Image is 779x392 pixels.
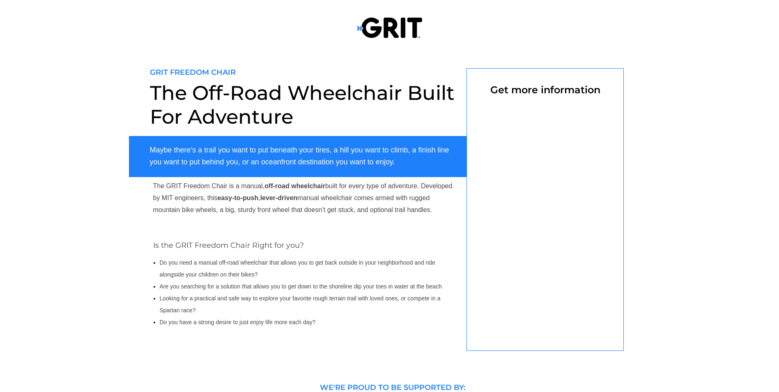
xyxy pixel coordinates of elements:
[218,194,259,201] strong: easy-to-push
[153,182,453,213] span: The GRIT Freedom Chair is a manual, built for every type of adventure. Developed by MIT engineers...
[150,68,236,77] span: GRIT FREEDOM CHAIR
[264,182,325,189] strong: off-road wheelchair
[160,283,442,290] span: Are you searching for a solution that allows you to get down to the shoreline dip your toes in wa...
[320,383,465,392] span: WE'RE PROUD TO BE SUPPORTED BY:
[160,259,435,278] span: Do you need a manual off-road wheelchair that allows you to get back outside in your neighborhood...
[490,84,600,96] span: Get more information
[150,81,455,129] span: The Off-Road Wheelchair Built For Adventure
[480,108,610,337] iframe: Form 0
[260,194,298,201] strong: lever-driven
[160,319,316,325] span: Do you have a strong desire to just enjoy life more each day?
[150,146,449,166] span: Maybe there’s a trail you want to put beneath your tires, a hill you want to climb, a finish line...
[153,241,304,250] span: Is the GRIT Freedom Chair Right for you?
[160,295,441,314] span: Looking for a practical and safe way to explore your favorite rough terrain trail with loved ones...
